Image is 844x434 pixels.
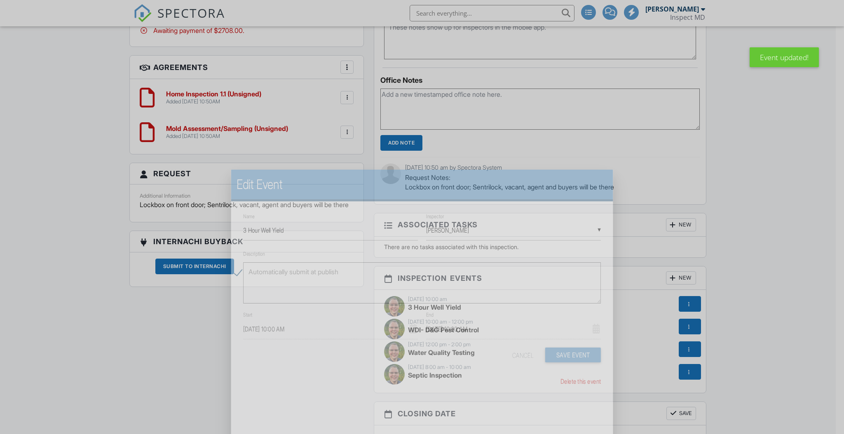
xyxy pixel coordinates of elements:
[243,312,252,318] label: Start
[243,251,265,257] label: Description
[243,319,418,339] input: Select Date
[750,47,819,67] div: Event updated!
[243,213,255,219] label: Name
[512,348,534,362] div: Cancel
[426,312,433,318] label: End
[545,348,601,362] button: Save Event
[426,213,444,219] label: Inspector
[560,377,601,385] a: Delete this event
[426,319,601,339] input: Select Date
[237,176,608,193] h2: Edit Event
